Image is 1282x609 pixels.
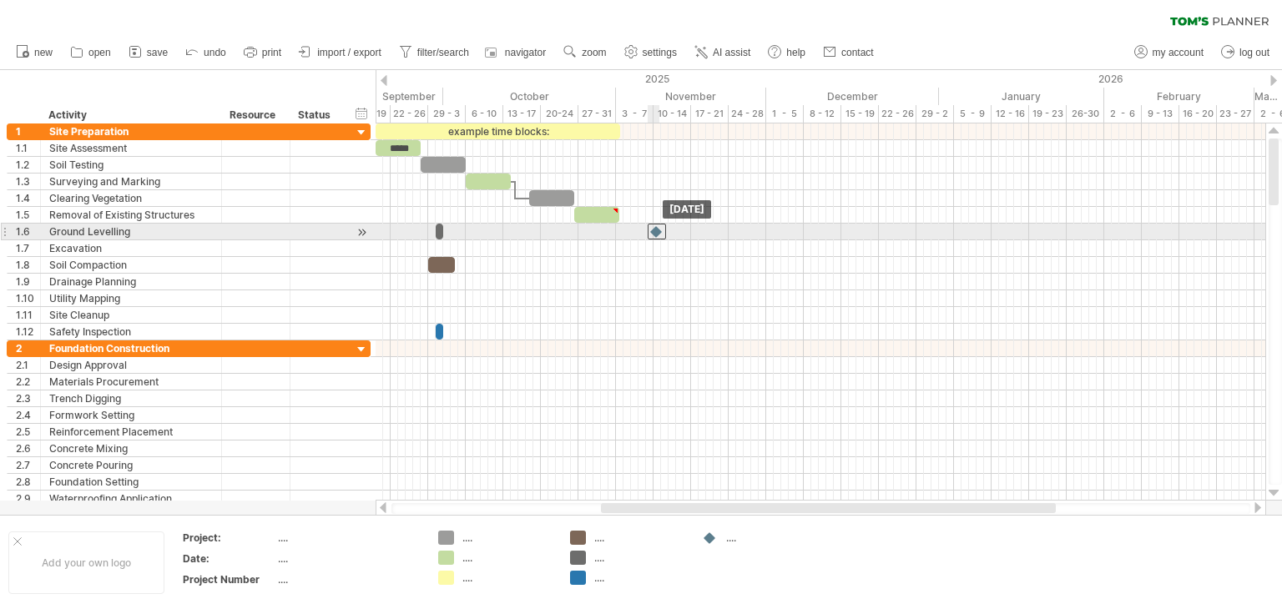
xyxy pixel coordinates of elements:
div: 1.4 [16,190,40,206]
div: .... [462,571,553,585]
span: settings [643,47,677,58]
div: Concrete Mixing [49,440,213,456]
div: Materials Procurement [49,374,213,390]
div: 1.6 [16,224,40,239]
span: print [262,47,281,58]
div: [DATE] [663,200,711,219]
div: 1.5 [16,207,40,223]
a: new [12,42,58,63]
div: Resource [230,107,280,123]
div: Surveying and Marking [49,174,213,189]
div: Formwork Setting [49,407,213,423]
div: example time blocks: [376,123,620,139]
div: .... [278,531,418,545]
span: zoom [582,47,606,58]
span: my account [1153,47,1204,58]
div: 23 - 27 [1217,105,1254,123]
div: Project: [183,531,275,545]
div: Soil Testing [49,157,213,173]
div: 19 - 23 [1029,105,1067,123]
div: Utility Mapping [49,290,213,306]
div: 10 - 14 [654,105,691,123]
div: Date: [183,551,275,566]
div: 2.1 [16,357,40,373]
span: filter/search [417,47,469,58]
div: Soil Compaction [49,257,213,273]
a: zoom [559,42,611,63]
div: Ground Levelling [49,224,213,239]
div: .... [462,531,553,545]
a: my account [1130,42,1209,63]
a: AI assist [690,42,755,63]
div: 1 - 5 [766,105,804,123]
div: .... [594,571,685,585]
div: 2.9 [16,491,40,506]
div: Design Approval [49,357,213,373]
div: 24 - 28 [729,105,766,123]
a: open [66,42,116,63]
span: help [786,47,805,58]
div: 16 - 20 [1179,105,1217,123]
a: import / export [295,42,386,63]
a: settings [620,42,682,63]
div: .... [278,572,418,586]
div: 12 - 16 [992,105,1029,123]
div: 27 - 31 [578,105,616,123]
div: 15 - 19 [841,105,879,123]
div: 1 [16,123,40,139]
div: Activity [48,107,212,123]
a: undo [181,42,231,63]
div: October 2025 [443,88,616,105]
div: 3 - 7 [616,105,654,123]
a: contact [819,42,879,63]
div: 20-24 [541,105,578,123]
div: 2.3 [16,390,40,406]
span: save [147,47,168,58]
div: December 2025 [766,88,939,105]
div: 2 - 6 [1104,105,1142,123]
a: log out [1217,42,1274,63]
div: Safety Inspection [49,324,213,340]
div: Site Assessment [49,140,213,156]
a: navigator [482,42,551,63]
div: 1.2 [16,157,40,173]
div: .... [594,551,685,565]
a: help [764,42,810,63]
span: navigator [505,47,546,58]
div: 22 - 26 [391,105,428,123]
div: 2.5 [16,424,40,440]
div: 29 - 3 [428,105,466,123]
span: contact [841,47,874,58]
div: 9 - 13 [1142,105,1179,123]
span: undo [204,47,226,58]
div: 8 - 12 [804,105,841,123]
div: Foundation Construction [49,340,213,356]
div: Clearing Vegetation [49,190,213,206]
a: print [240,42,286,63]
div: 5 - 9 [954,105,992,123]
div: 1.1 [16,140,40,156]
div: scroll to activity [354,224,370,241]
span: log out [1239,47,1269,58]
div: 1.11 [16,307,40,323]
div: 1.10 [16,290,40,306]
span: AI assist [713,47,750,58]
div: 1.12 [16,324,40,340]
div: 2.7 [16,457,40,473]
div: 13 - 17 [503,105,541,123]
div: Waterproofing Application [49,491,213,506]
div: Site Cleanup [49,307,213,323]
div: .... [278,551,418,566]
div: Drainage Planning [49,274,213,289]
div: Removal of Existing Structures [49,207,213,223]
div: 2.6 [16,440,40,456]
div: 1.3 [16,174,40,189]
div: 26-30 [1067,105,1104,123]
div: Reinforcement Placement [49,424,213,440]
span: open [88,47,111,58]
a: save [124,42,173,63]
span: import / export [317,47,381,58]
div: 22 - 26 [879,105,916,123]
div: 2.4 [16,407,40,423]
div: 2.8 [16,474,40,490]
